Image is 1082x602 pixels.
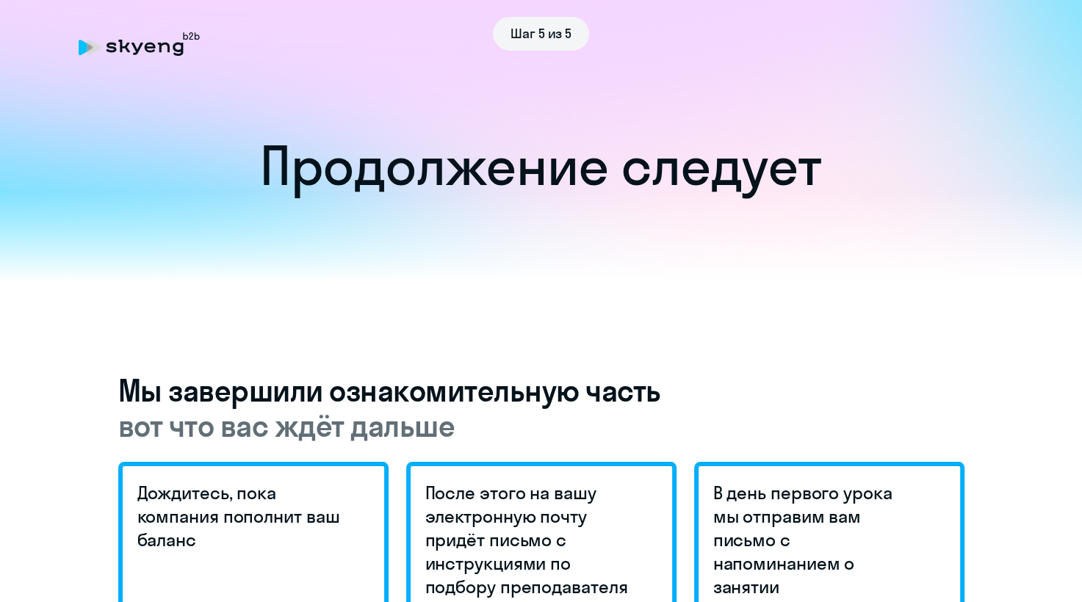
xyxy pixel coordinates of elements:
[118,407,455,444] ya-tr-span: вот что вас ждёт дальше
[713,482,892,598] ya-tr-span: В день первого урока мы отправим вам письмо с напоминанием о занятии
[511,25,572,42] ya-tr-span: Шаг 5 из 5
[425,482,628,598] ya-tr-span: После этого на вашу электронную почту придёт письмо с инструкциями по подбору преподавателя
[118,372,661,409] ya-tr-span: Мы завершили ознакомительную часть
[137,482,340,551] ya-tr-span: Дождитесь, пока компания пополнит ваш баланс
[260,132,822,199] ya-tr-span: Продолжение следует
